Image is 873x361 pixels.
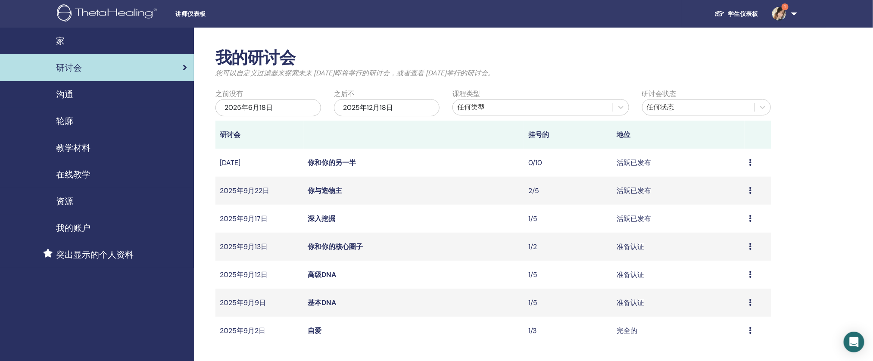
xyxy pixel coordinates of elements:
[56,62,82,73] font: 研讨会
[528,186,539,195] font: 2/5
[56,35,65,47] font: 家
[220,242,268,251] font: 2025年9月13日
[714,10,725,17] img: graduation-cap-white.svg
[220,130,240,139] font: 研讨会
[528,242,537,251] font: 1/2
[452,89,480,98] font: 课程类型
[220,298,266,307] font: 2025年9月9日
[308,186,343,195] a: 你与造物主
[617,270,644,279] font: 准备认证
[308,242,363,251] a: 你和你的核心圈子
[175,10,206,17] font: 讲师仪表板
[528,270,537,279] font: 1/5
[528,158,542,167] font: 0/10
[308,158,356,167] a: 你和你的另一半
[457,103,485,112] font: 任何类型
[308,214,336,223] a: 深入挖掘
[220,214,268,223] font: 2025年9月17日
[56,169,90,180] font: 在线教学
[56,196,73,207] font: 资源
[224,103,273,112] font: 2025年6月18日
[56,249,134,260] font: 突出显示的个人资料
[728,10,758,18] font: 学生仪表板
[784,4,786,9] font: 1
[528,298,537,307] font: 1/5
[215,47,295,68] font: 我的研讨会
[220,186,269,195] font: 2025年9月22日
[617,298,644,307] font: 准备认证
[56,115,73,127] font: 轮廓
[343,103,393,112] font: 2025年12月18日
[334,89,355,98] font: 之后不
[617,326,637,335] font: 完全的
[617,186,651,195] font: 活跃已发布
[57,4,160,24] img: logo.png
[708,6,765,22] a: 学生仪表板
[617,158,651,167] font: 活跃已发布
[308,326,322,335] a: 自爱
[220,270,268,279] font: 2025年9月12日
[528,130,549,139] font: 挂号的
[56,142,90,153] font: 教学材料
[215,68,495,78] font: 您可以自定义过滤器来探索未来 [DATE]即将举行的研讨会，或者查看 [DATE]举行的研讨会。
[308,270,337,279] a: 高级DNA
[772,7,786,21] img: default.jpg
[617,130,630,139] font: 地位
[56,222,90,233] font: 我的账户
[642,89,677,98] font: 研讨会状态
[308,298,337,307] a: 基本DNA
[220,158,240,167] font: [DATE]
[220,326,265,335] font: 2025年9月2日
[215,89,243,98] font: 之前没有
[617,242,644,251] font: 准备认证
[56,89,73,100] font: 沟通
[528,326,536,335] font: 1/3
[647,103,674,112] font: 任何状态
[617,214,651,223] font: 活跃已发布
[844,332,864,352] div: 打开 Intercom Messenger
[528,214,537,223] font: 1/5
